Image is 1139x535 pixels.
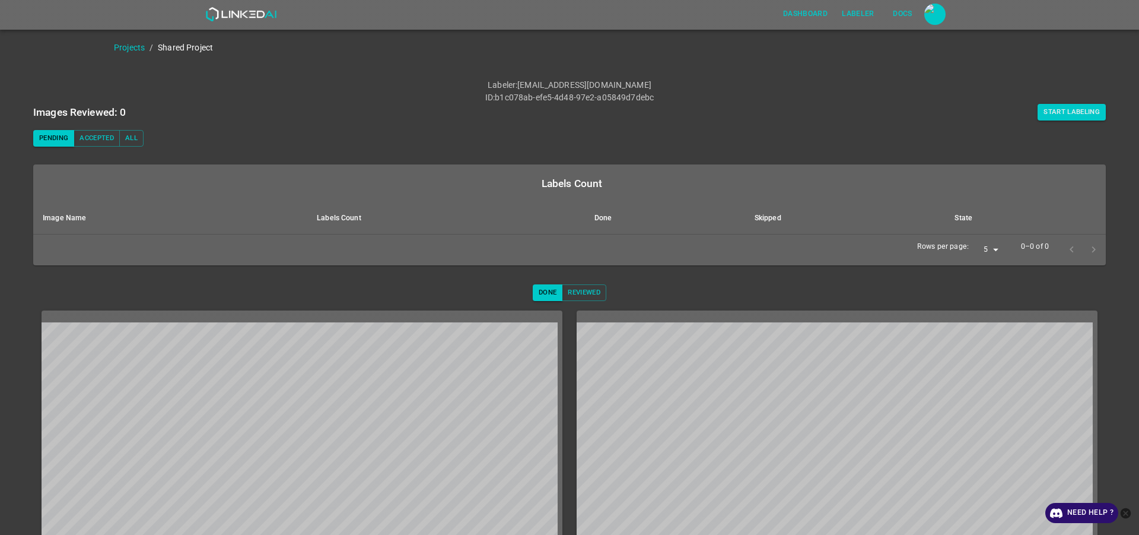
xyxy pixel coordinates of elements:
th: Skipped [745,202,946,235]
div: Labels Count [43,175,1101,192]
a: Need Help ? [1045,503,1118,523]
img: Cristian Camilo Rojas Mariño [924,4,946,25]
button: All [119,130,144,147]
p: Shared Project [158,42,213,54]
th: Image Name [33,202,307,235]
p: Rows per page: [917,242,969,252]
a: Projects [114,43,145,52]
p: [EMAIL_ADDRESS][DOMAIN_NAME] [517,79,651,91]
th: State [945,202,1106,235]
p: 0–0 of 0 [1021,242,1049,252]
button: Accepted [74,130,120,147]
a: Labeler [835,2,881,26]
li: / [149,42,153,54]
nav: breadcrumb [114,42,1139,54]
p: Labeler : [488,79,517,91]
a: Dashboard [776,2,835,26]
button: Done [533,284,562,301]
button: Start Labeling [1038,104,1106,121]
h6: Images Reviewed: 0 [33,104,126,121]
p: b1c078ab-efe5-4d48-97e2-a05849d7debc [495,91,654,104]
th: Labels Count [307,202,585,235]
p: ID : [485,91,495,104]
button: Reviewed [562,284,606,301]
button: close-help [1118,503,1133,523]
button: Dashboard [778,4,832,24]
button: Pending [33,130,74,147]
a: Docs [882,2,924,26]
div: 5 [973,242,1002,258]
button: Open settings [924,4,946,25]
img: LinkedAI [205,7,277,21]
th: Done [585,202,745,235]
button: Labeler [837,4,879,24]
button: Docs [884,4,922,24]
